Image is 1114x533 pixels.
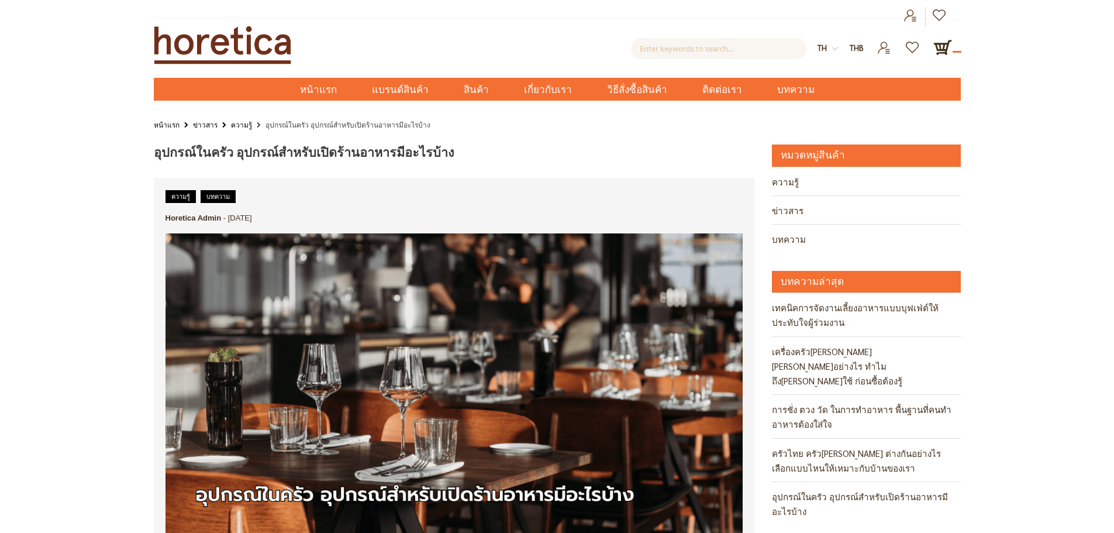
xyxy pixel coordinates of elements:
[772,439,961,482] a: ครัวไทย ครัว[PERSON_NAME] ต่างกันอย่างไร เลือกแบบไหนให้เหมาะกับบ้านของเรา
[372,78,429,102] span: แบรนด์สินค้า
[850,43,864,53] span: THB
[607,78,667,102] span: วิธีสั่งซื้อสินค้า
[760,78,832,101] a: บทความ
[896,7,925,26] a: เข้าสู่ระบบ
[165,190,196,203] a: ความรู้
[282,78,354,101] a: หน้าแรก
[446,78,506,101] a: สินค้า
[589,78,685,101] a: วิธีสั่งซื้อสินค้า
[772,167,961,195] a: ความรู้
[926,7,954,26] a: เข้าสู่ระบบ
[818,43,827,53] span: th
[265,120,430,129] strong: อุปกรณ์ในครัว อุปกรณ์สำหรับเปิดร้านอาหารมีอะไรบ้าง
[832,46,838,51] img: dropdown-icon.svg
[772,293,961,336] a: เทคนิคการจัดงานเลี้ยงอาหารแบบบุฟเฟ่ต์ให้ประทับใจผู้ร่วมงาน
[781,147,845,164] strong: หมวดหมู่สินค้า
[781,274,844,290] strong: บทความล่าสุด
[772,196,961,224] a: ข่าวสาร
[231,118,252,131] a: ความรู้
[154,26,291,64] img: Horetica.com
[228,214,252,222] span: [DATE]
[772,337,961,395] a: เครื่องครัว[PERSON_NAME][PERSON_NAME]อย่างไร ทำไมถึง[PERSON_NAME]ใช้ ก่อนซื้อต้องรู้
[777,78,815,102] span: บทความ
[685,78,760,101] a: ติดต่อเรา
[772,395,961,438] a: การชั่ง ตวง วัด ในการทำอาหาร พื้นฐานที่คนทำอาหารต้องใส่ใจ
[702,78,742,102] span: ติดต่อเรา
[524,78,572,102] span: เกี่ยวกับเรา
[772,225,961,253] a: บทความ
[193,118,218,131] a: ข่าวสาร
[154,143,454,162] span: อุปกรณ์ในครัว อุปกรณ์สำหรับเปิดร้านอาหารมีอะไรบ้าง
[772,482,961,525] a: อุปกรณ์ในครัว อุปกรณ์สำหรับเปิดร้านอาหารมีอะไรบ้าง
[870,38,899,48] a: เข้าสู่ระบบ
[201,190,236,203] a: บทความ
[223,214,226,222] span: -
[506,78,589,101] a: เกี่ยวกับเรา
[354,78,446,101] a: แบรนด์สินค้า
[300,82,337,97] span: หน้าแรก
[464,78,489,102] span: สินค้า
[899,38,927,48] a: รายการโปรด
[154,118,180,131] a: หน้าแรก
[165,214,222,222] a: Horetica Admin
